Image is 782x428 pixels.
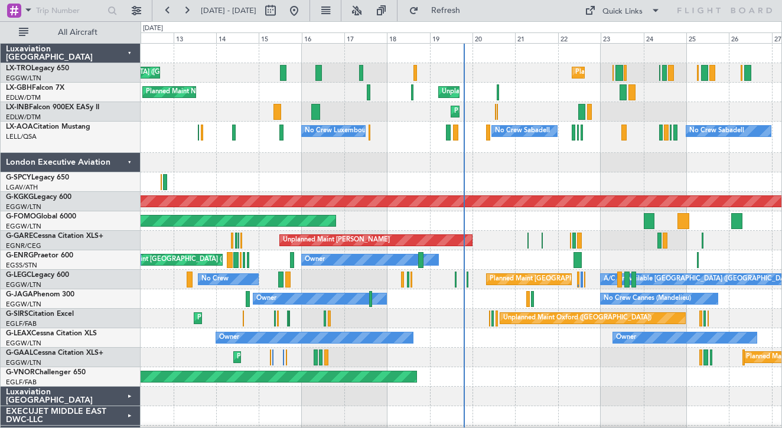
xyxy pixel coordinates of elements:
div: [DATE] [143,24,163,34]
div: Unplanned Maint [PERSON_NAME] [283,231,390,249]
a: EGGW/LTN [6,280,41,289]
a: G-SPCYLegacy 650 [6,174,69,181]
a: EGGW/LTN [6,74,41,83]
div: 26 [729,32,771,43]
a: EGGW/LTN [6,202,41,211]
div: 24 [644,32,686,43]
span: All Aircraft [31,28,125,37]
div: No Crew [201,270,229,288]
div: 21 [515,32,558,43]
div: No Crew Sabadell [495,122,550,140]
a: EDLW/DTM [6,113,41,122]
a: G-ENRGPraetor 600 [6,252,73,259]
span: G-GAAL [6,349,33,357]
span: G-SPCY [6,174,31,181]
div: 12 [131,32,173,43]
div: 20 [473,32,515,43]
span: LX-INB [6,104,29,111]
div: Unplanned Maint Oxford ([GEOGRAPHIC_DATA]) [503,309,651,327]
span: G-LEAX [6,330,31,337]
div: No Crew Sabadell [689,122,744,140]
input: Trip Number [36,2,104,19]
a: EGLF/FAB [6,378,37,387]
div: 13 [174,32,216,43]
div: Owner [305,251,325,269]
span: G-LEGC [6,272,31,279]
div: Owner [616,329,636,347]
div: No Crew Luxembourg (Findel) [305,122,396,140]
a: G-GARECessna Citation XLS+ [6,233,103,240]
span: G-FOMO [6,213,36,220]
span: G-JAGA [6,291,33,298]
a: G-SIRSCitation Excel [6,311,74,318]
a: EGLF/FAB [6,319,37,328]
a: LELL/QSA [6,132,37,141]
button: Refresh [403,1,474,20]
div: Owner [219,329,239,347]
a: G-FOMOGlobal 6000 [6,213,76,220]
span: G-KGKG [6,194,34,201]
div: Quick Links [602,6,643,18]
div: Owner [256,290,276,308]
div: 23 [601,32,643,43]
a: LX-INBFalcon 900EX EASy II [6,104,99,111]
div: Planned Maint [GEOGRAPHIC_DATA] ([GEOGRAPHIC_DATA]) [105,251,291,269]
span: Refresh [421,6,471,15]
span: G-ENRG [6,252,34,259]
span: G-GARE [6,233,33,240]
div: Planned Maint [GEOGRAPHIC_DATA] ([GEOGRAPHIC_DATA]) [197,309,383,327]
a: LX-GBHFalcon 7X [6,84,64,92]
span: LX-AOA [6,123,33,130]
span: G-VNOR [6,369,35,376]
span: [DATE] - [DATE] [201,5,256,16]
a: LX-AOACitation Mustang [6,123,90,130]
a: EGGW/LTN [6,358,41,367]
a: G-VNORChallenger 650 [6,369,86,376]
div: Planned Maint Geneva (Cointrin) [454,103,552,120]
a: LGAV/ATH [6,183,38,192]
a: G-GAALCessna Citation XLS+ [6,349,103,357]
a: G-KGKGLegacy 600 [6,194,71,201]
div: 18 [387,32,429,43]
div: Unplanned Maint [GEOGRAPHIC_DATA] ([GEOGRAPHIC_DATA]) [442,83,636,101]
span: LX-TRO [6,65,31,72]
div: 22 [558,32,601,43]
button: All Aircraft [13,23,128,42]
button: Quick Links [579,1,666,20]
a: G-LEAXCessna Citation XLS [6,330,97,337]
div: 14 [216,32,259,43]
div: Planned Maint [GEOGRAPHIC_DATA] ([GEOGRAPHIC_DATA]) [490,270,676,288]
a: EGNR/CEG [6,241,41,250]
div: 15 [259,32,301,43]
div: 19 [430,32,473,43]
a: EGSS/STN [6,261,37,270]
div: No Crew Cannes (Mandelieu) [604,290,691,308]
span: G-SIRS [6,311,28,318]
a: EGGW/LTN [6,222,41,231]
div: 25 [686,32,729,43]
div: 17 [344,32,387,43]
div: 16 [302,32,344,43]
span: LX-GBH [6,84,32,92]
div: Planned Maint Nice ([GEOGRAPHIC_DATA]) [146,83,278,101]
div: Planned Maint [GEOGRAPHIC_DATA] ([GEOGRAPHIC_DATA]) [575,64,761,81]
a: EGGW/LTN [6,339,41,348]
a: G-LEGCLegacy 600 [6,272,69,279]
div: Planned Maint [237,348,280,366]
a: LX-TROLegacy 650 [6,65,69,72]
a: EGGW/LTN [6,300,41,309]
a: G-JAGAPhenom 300 [6,291,74,298]
a: EDLW/DTM [6,93,41,102]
